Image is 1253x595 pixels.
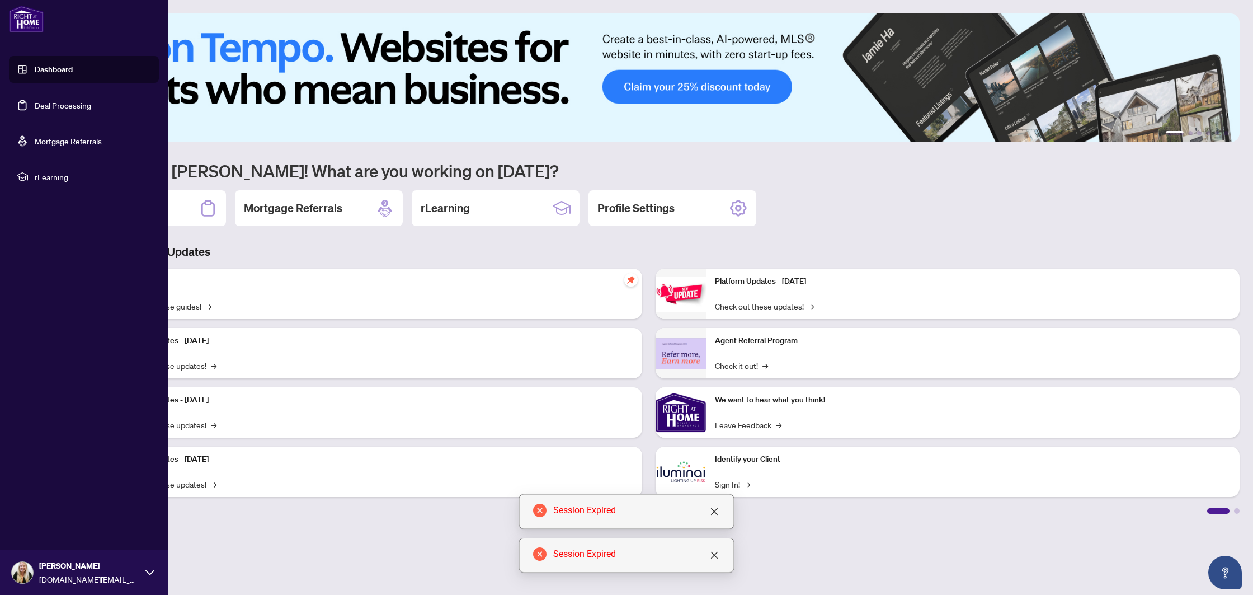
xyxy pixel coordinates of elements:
p: Self-Help [117,275,633,288]
span: close-circle [533,504,547,517]
span: → [206,300,211,312]
p: Platform Updates - [DATE] [715,275,1231,288]
img: Profile Icon [12,562,33,583]
img: Identify your Client [656,447,706,497]
h2: rLearning [421,200,470,216]
a: Sign In!→ [715,478,750,490]
p: Platform Updates - [DATE] [117,335,633,347]
button: Open asap [1208,556,1242,589]
span: → [211,478,216,490]
h2: Mortgage Referrals [244,200,342,216]
button: 1 [1166,131,1184,135]
img: Slide 0 [58,13,1240,142]
button: 6 [1224,131,1228,135]
span: [PERSON_NAME] [39,560,140,572]
button: 3 [1197,131,1202,135]
span: pushpin [624,273,638,287]
span: → [211,419,216,431]
span: [DOMAIN_NAME][EMAIL_ADDRESS][DOMAIN_NAME] [39,573,140,585]
img: Agent Referral Program [656,338,706,369]
span: close [710,507,719,516]
a: Mortgage Referrals [35,136,102,146]
span: → [776,419,781,431]
h2: Profile Settings [597,200,675,216]
h1: Welcome back [PERSON_NAME]! What are you working on [DATE]? [58,160,1240,181]
span: close-circle [533,547,547,561]
span: → [808,300,814,312]
a: Close [708,505,720,518]
button: 5 [1215,131,1219,135]
span: close [710,551,719,560]
p: Identify your Client [715,453,1231,466]
p: Agent Referral Program [715,335,1231,347]
a: Check it out!→ [715,359,768,372]
a: Check out these updates!→ [715,300,814,312]
p: We want to hear what you think! [715,394,1231,406]
p: Platform Updates - [DATE] [117,453,633,466]
button: 4 [1206,131,1210,135]
div: Session Expired [553,547,720,561]
span: → [211,359,216,372]
h3: Brokerage & Industry Updates [58,244,1240,260]
img: Platform Updates - June 23, 2025 [656,277,706,312]
button: 2 [1188,131,1193,135]
p: Platform Updates - [DATE] [117,394,633,406]
img: logo [9,6,44,32]
img: We want to hear what you think! [656,387,706,438]
a: Leave Feedback→ [715,419,781,431]
span: rLearning [35,171,151,183]
div: Session Expired [553,504,720,517]
a: Deal Processing [35,100,91,110]
span: → [745,478,750,490]
a: Close [708,549,720,561]
span: → [762,359,768,372]
a: Dashboard [35,64,73,74]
